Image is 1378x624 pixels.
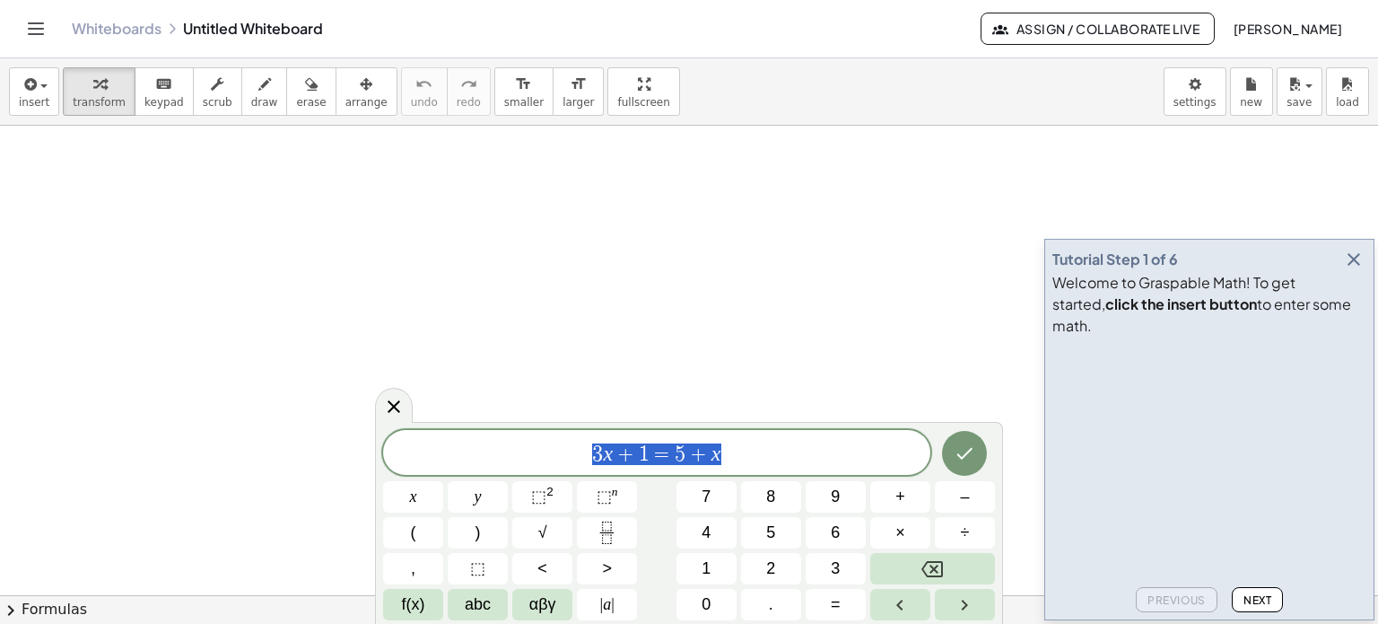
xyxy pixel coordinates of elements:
[639,444,650,465] span: 1
[73,96,126,109] span: transform
[935,589,995,620] button: Right arrow
[711,442,721,465] var: x
[383,517,443,549] button: (
[766,557,775,581] span: 2
[806,589,866,620] button: Equals
[611,595,615,613] span: |
[870,589,930,620] button: Left arrow
[870,517,930,549] button: Times
[563,96,594,109] span: larger
[531,488,546,505] span: ⬚
[935,517,995,549] button: Divide
[676,481,737,513] button: 7
[203,96,232,109] span: scrub
[1277,67,1322,116] button: save
[383,553,443,584] button: ,
[546,485,554,498] sup: 2
[1240,96,1262,109] span: new
[613,444,639,465] span: +
[592,444,603,465] span: 3
[383,481,443,513] button: x
[72,20,161,38] a: Whiteboards
[602,557,612,581] span: >
[806,481,866,513] button: 9
[675,444,685,465] span: 5
[617,96,669,109] span: fullscreen
[702,521,711,545] span: 4
[766,521,775,545] span: 5
[448,589,508,620] button: Alphabet
[448,553,508,584] button: Placeholder
[411,96,438,109] span: undo
[515,74,532,95] i: format_size
[465,593,491,617] span: abc
[741,517,801,549] button: 5
[411,521,416,545] span: (
[766,485,775,509] span: 8
[600,593,615,617] span: a
[553,67,604,116] button: format_sizelarger
[144,96,184,109] span: keypad
[296,96,326,109] span: erase
[702,485,711,509] span: 7
[685,444,711,465] span: +
[942,431,987,476] button: Done
[895,521,905,545] span: ×
[1286,96,1312,109] span: save
[577,589,637,620] button: Absolute value
[504,96,544,109] span: smaller
[494,67,554,116] button: format_sizesmaller
[448,517,508,549] button: )
[447,67,491,116] button: redoredo
[383,589,443,620] button: Functions
[702,557,711,581] span: 1
[831,521,840,545] span: 6
[457,96,481,109] span: redo
[597,488,612,505] span: ⬚
[537,557,547,581] span: <
[741,589,801,620] button: .
[570,74,587,95] i: format_size
[1052,272,1366,337] div: Welcome to Graspable Math! To get started, to enter some math.
[741,481,801,513] button: 8
[415,74,432,95] i: undo
[1164,67,1226,116] button: settings
[676,553,737,584] button: 1
[193,67,242,116] button: scrub
[9,67,59,116] button: insert
[577,481,637,513] button: Superscript
[996,21,1199,37] span: Assign / Collaborate Live
[22,14,50,43] button: Toggle navigation
[607,67,679,116] button: fullscreen
[1218,13,1356,45] button: [PERSON_NAME]
[1326,67,1369,116] button: load
[460,74,477,95] i: redo
[135,67,194,116] button: keyboardkeypad
[251,96,278,109] span: draw
[650,444,676,465] span: =
[402,593,425,617] span: f(x)
[336,67,397,116] button: arrange
[961,521,970,545] span: ÷
[702,593,711,617] span: 0
[512,481,572,513] button: Squared
[155,74,172,95] i: keyboard
[410,485,417,509] span: x
[1336,96,1359,109] span: load
[1243,593,1271,607] span: Next
[1105,294,1257,313] b: click the insert button
[831,557,840,581] span: 3
[960,485,969,509] span: –
[1173,96,1217,109] span: settings
[741,553,801,584] button: 2
[612,485,618,498] sup: n
[345,96,388,109] span: arrange
[529,593,556,617] span: αβγ
[769,593,773,617] span: .
[981,13,1215,45] button: Assign / Collaborate Live
[448,481,508,513] button: y
[806,553,866,584] button: 3
[470,557,485,581] span: ⬚
[401,67,448,116] button: undoundo
[870,553,995,584] button: Backspace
